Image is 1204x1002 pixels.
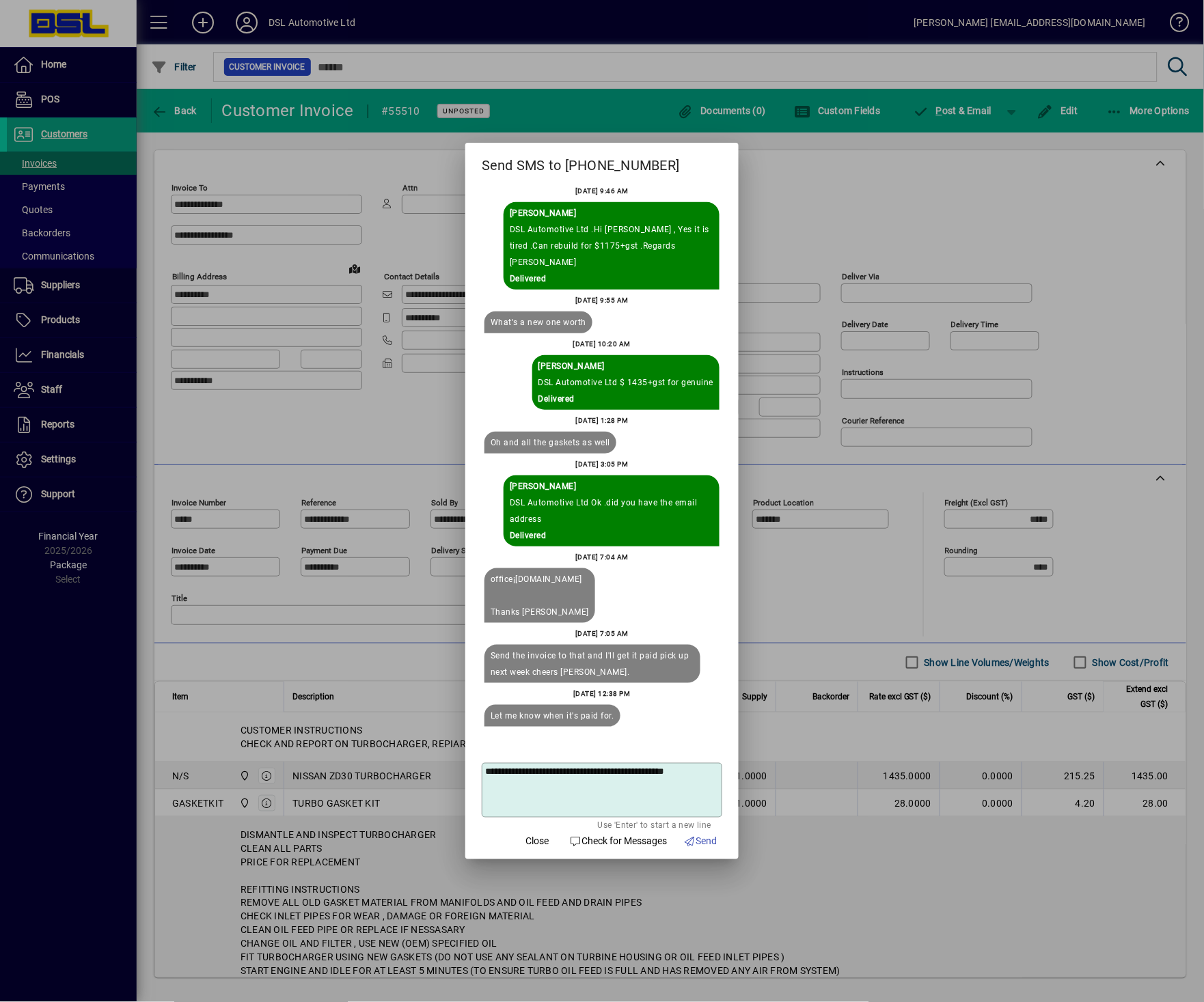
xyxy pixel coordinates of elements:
[564,829,673,854] button: Check for Messages
[538,374,714,391] div: DSL Automotive Ltd $ 1435+gst for genuine
[510,221,713,270] div: DSL Automotive Ltd .Hi [PERSON_NAME] , Yes it is tired .Can rebuild for $1175+gst .Regards [PERSO...
[679,829,723,854] button: Send
[575,626,629,642] div: [DATE] 7:05 AM
[684,835,717,849] span: Send
[570,835,668,849] span: Check for Messages
[575,183,629,199] div: [DATE] 9:46 AM
[538,391,714,407] div: Delivered
[510,495,713,527] div: DSL Automotive Ltd Ok .did you have the email address
[576,456,629,473] div: [DATE] 3:05 PM
[491,314,586,331] div: What's a new one worth
[465,143,739,182] h2: Send SMS to [PHONE_NUMBER]
[491,648,694,680] div: Send the invoice to that and I'll get it paid pick up next week cheers [PERSON_NAME].
[510,478,713,495] div: Sent By
[575,549,629,566] div: [DATE] 7:04 AM
[576,413,629,429] div: [DATE] 1:28 PM
[573,686,631,702] div: [DATE] 12:38 PM
[510,527,713,544] div: Delivered
[491,571,589,620] div: office¡[DOMAIN_NAME] Thanks [PERSON_NAME]
[491,708,614,724] div: Let me know when it's paid for.
[525,835,549,849] span: Close
[515,829,559,854] button: Close
[598,818,711,833] mat-hint: Use 'Enter' to start a new line
[510,270,713,287] div: Delivered
[575,292,629,309] div: [DATE] 9:55 AM
[491,434,610,451] div: Oh and all the gaskets as well
[510,205,713,221] div: Sent By
[573,336,631,352] div: [DATE] 10:20 AM
[538,358,714,374] div: Sent By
